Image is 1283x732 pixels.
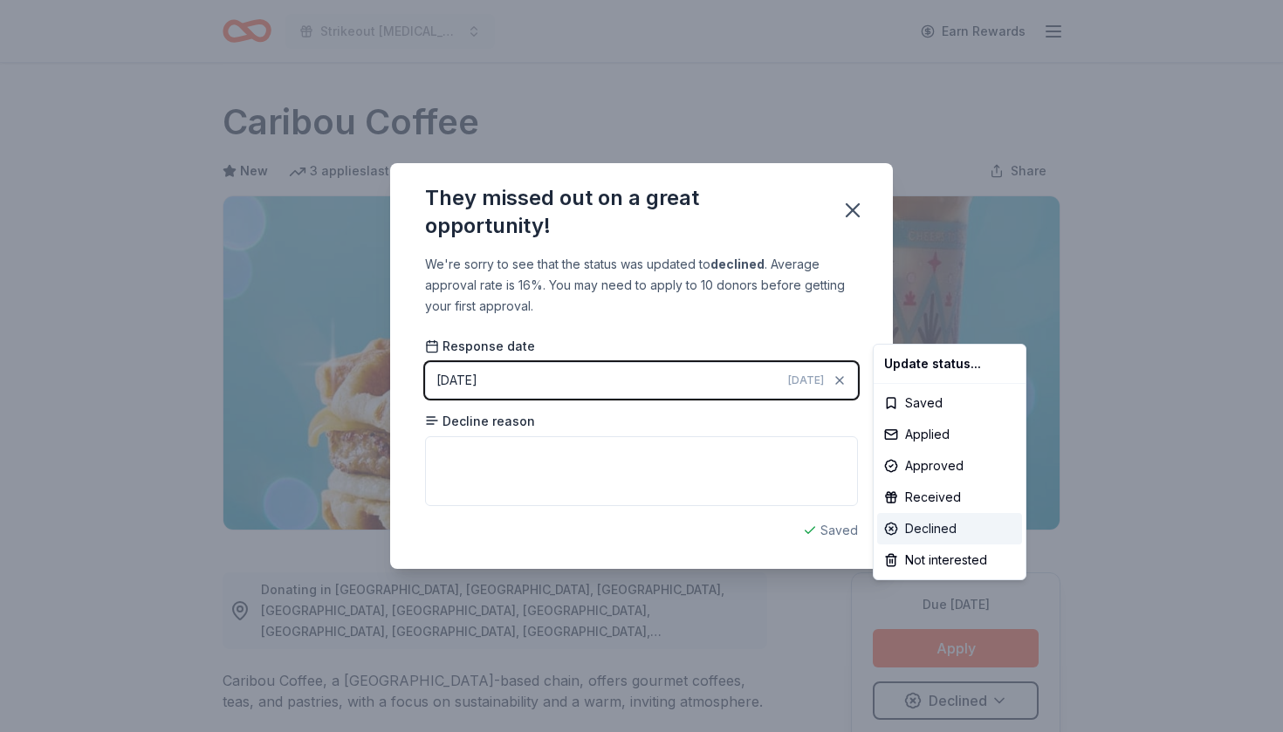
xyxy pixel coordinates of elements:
div: Received [877,482,1022,513]
div: Saved [877,387,1022,419]
span: Strikeout [MEDICAL_DATA] [320,21,460,42]
div: Update status... [877,348,1022,380]
div: Declined [877,513,1022,544]
div: Applied [877,419,1022,450]
div: Not interested [877,544,1022,576]
div: Approved [877,450,1022,482]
